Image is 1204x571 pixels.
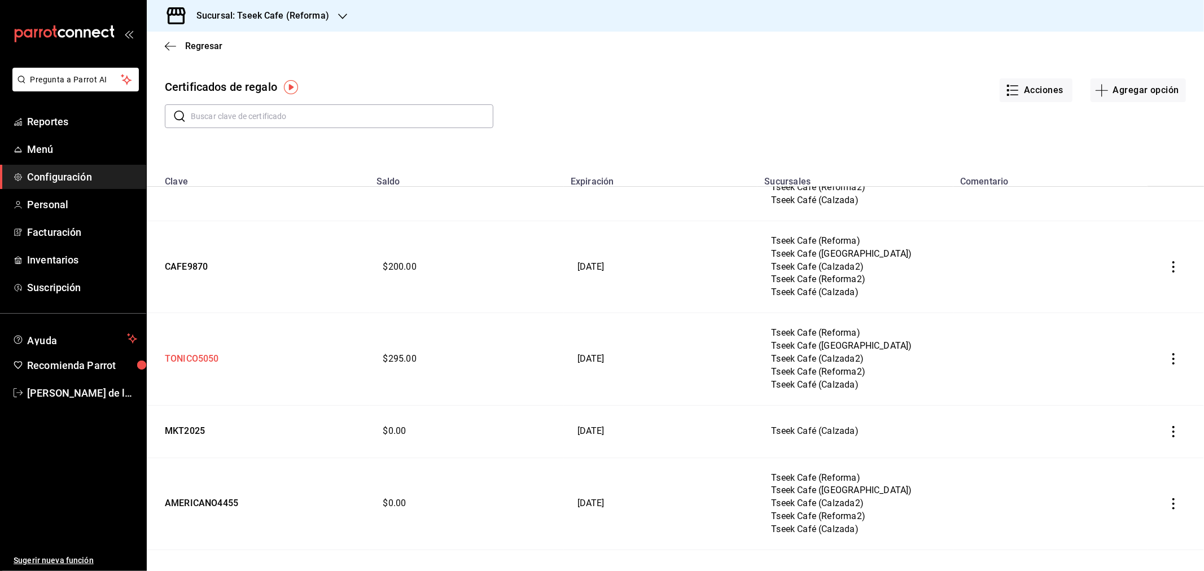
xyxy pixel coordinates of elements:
th: Expiración [564,146,758,187]
span: Ayuda [27,332,122,345]
span: Recomienda Parrot [27,358,137,373]
th: Saldo [370,146,564,187]
h3: Sucursal: Tseek Cafe (Reforma) [187,9,329,23]
td: Tseek Cafe (Reforma) Tseek Cafe ([GEOGRAPHIC_DATA]) Tseek Cafe (Calzada2) Tseek Cafe (Reforma2) T... [758,313,953,405]
span: Regresar [185,41,222,51]
td: Tseek Café (Calzada) [758,405,953,458]
td: Tseek Cafe (Reforma) Tseek Cafe ([GEOGRAPHIC_DATA]) Tseek Cafe (Calzada2) Tseek Cafe (Reforma2) T... [758,458,953,550]
td: [DATE] [564,313,758,405]
span: Reportes [27,114,137,129]
span: Configuración [27,169,137,185]
td: $0.00 [370,405,564,458]
span: Facturación [27,225,137,240]
input: Buscar clave de certificado [191,105,493,128]
td: $295.00 [370,313,564,405]
span: Suscripción [27,280,137,295]
th: Clave [147,146,370,187]
td: CAFE9870 [147,221,370,313]
span: Pregunta a Parrot AI [30,74,121,86]
td: Tseek Cafe (Reforma) Tseek Cafe ([GEOGRAPHIC_DATA]) Tseek Cafe (Calzada2) Tseek Cafe (Reforma2) T... [758,221,953,313]
th: Sucursales [758,146,953,187]
button: Pregunta a Parrot AI [12,68,139,91]
div: Certificados de regalo [165,78,277,95]
td: [DATE] [564,405,758,458]
a: Pregunta a Parrot AI [8,82,139,94]
td: TONICO5050 [147,313,370,405]
span: Inventarios [27,252,137,267]
span: Personal [27,197,137,212]
td: $200.00 [370,221,564,313]
button: Agregar opción [1091,78,1186,102]
img: Tooltip marker [284,80,298,94]
button: Regresar [165,41,222,51]
span: Sugerir nueva función [14,555,137,566]
td: MKT2025 [147,405,370,458]
th: Comentario [953,146,1148,187]
button: open_drawer_menu [124,29,133,38]
td: AMERICANO4455 [147,458,370,550]
span: [PERSON_NAME] de la [PERSON_NAME] [27,385,137,401]
button: Acciones [1000,78,1072,102]
td: [DATE] [564,221,758,313]
span: Menú [27,142,137,157]
td: $0.00 [370,458,564,550]
td: [DATE] [564,458,758,550]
